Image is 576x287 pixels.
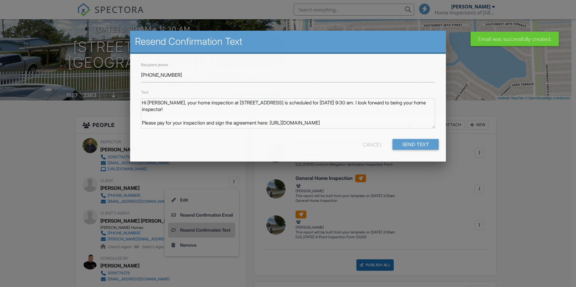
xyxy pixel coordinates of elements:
[141,90,149,94] label: Text
[141,63,168,67] label: Recipient phone
[393,139,439,150] input: Send Text
[471,32,559,46] div: Email was successfully created.
[363,139,382,150] div: Cancel
[141,98,435,128] textarea: Hi [PERSON_NAME], your home inspection at [STREET_ADDRESS] is scheduled for [DATE] 9:30 am. I loo...
[135,35,441,48] h2: Resend Confirmation Text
